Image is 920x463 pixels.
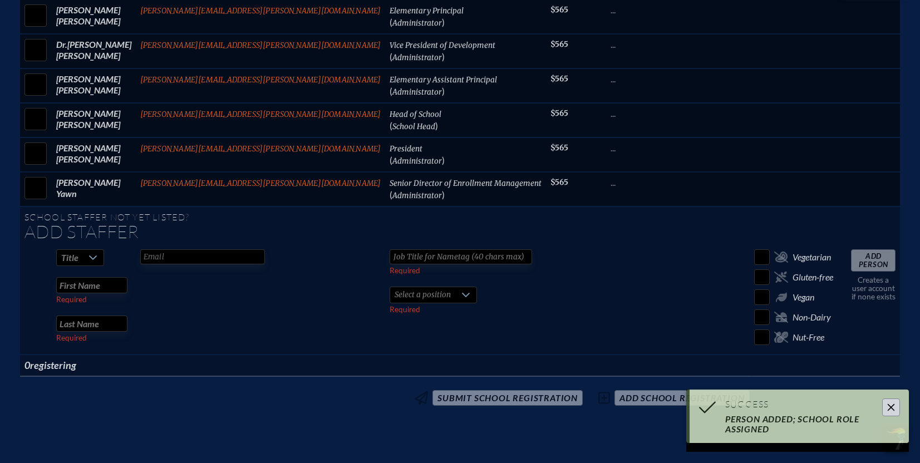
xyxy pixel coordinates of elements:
[611,142,691,154] p: ...
[611,177,691,188] p: ...
[611,73,691,85] p: ...
[140,41,381,50] a: [PERSON_NAME][EMAIL_ADDRESS][PERSON_NAME][DOMAIN_NAME]
[882,398,900,416] button: Close
[392,156,442,166] span: Administrator
[56,316,127,332] input: Last Name
[392,122,435,131] span: School Head
[390,41,495,50] span: Vice President of Development
[390,110,441,119] span: Head of School
[392,18,442,28] span: Administrator
[442,189,445,200] span: )
[390,287,455,303] span: Select a position
[550,178,568,187] span: $565
[390,189,392,200] span: (
[442,17,445,27] span: )
[140,110,381,119] a: [PERSON_NAME][EMAIL_ADDRESS][PERSON_NAME][DOMAIN_NAME]
[52,172,136,206] td: [PERSON_NAME] Yawn
[61,252,78,263] span: Title
[550,5,568,14] span: $565
[52,34,136,68] td: [PERSON_NAME] [PERSON_NAME]
[390,75,497,85] span: Elementary Assistant Principal
[442,51,445,62] span: )
[793,332,824,343] span: Nut-Free
[390,179,542,188] span: Senior Director of Enrollment Management
[390,266,420,275] label: Required
[52,103,136,137] td: [PERSON_NAME] [PERSON_NAME]
[550,74,568,83] span: $565
[56,295,87,304] label: Required
[550,143,568,152] span: $565
[52,68,136,103] td: [PERSON_NAME] [PERSON_NAME]
[140,179,381,188] a: [PERSON_NAME][EMAIL_ADDRESS][PERSON_NAME][DOMAIN_NAME]
[57,250,83,265] span: Title
[390,6,464,16] span: Elementary Principal
[56,333,87,342] label: Required
[550,109,568,118] span: $565
[390,120,392,131] span: (
[851,276,896,301] p: Creates a user account if none exists
[725,398,769,410] span: Success
[435,120,438,131] span: )
[725,414,882,434] div: Person added; school role assigned
[390,249,532,264] input: Job Title for Nametag (40 chars max)
[442,86,445,96] span: )
[442,155,445,165] span: )
[611,4,691,16] p: ...
[30,359,76,371] span: registering
[793,312,831,323] span: Non-Dairy
[52,137,136,172] td: [PERSON_NAME] [PERSON_NAME]
[56,39,67,50] span: Dr.
[392,87,442,97] span: Administrator
[140,249,265,264] input: Email
[793,292,814,303] span: Vegan
[140,144,381,154] a: [PERSON_NAME][EMAIL_ADDRESS][PERSON_NAME][DOMAIN_NAME]
[611,39,691,50] p: ...
[20,354,136,376] th: 0
[56,277,127,293] input: First Name
[392,53,442,62] span: Administrator
[793,252,831,263] span: Vegetarian
[611,108,691,119] p: ...
[390,155,392,165] span: (
[390,305,420,314] label: Required
[140,75,381,85] a: [PERSON_NAME][EMAIL_ADDRESS][PERSON_NAME][DOMAIN_NAME]
[392,191,442,200] span: Administrator
[390,51,392,62] span: (
[390,86,392,96] span: (
[390,17,392,27] span: (
[390,144,422,154] span: President
[550,40,568,49] span: $565
[793,272,833,283] span: Gluten-free
[140,6,381,16] a: [PERSON_NAME][EMAIL_ADDRESS][PERSON_NAME][DOMAIN_NAME]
